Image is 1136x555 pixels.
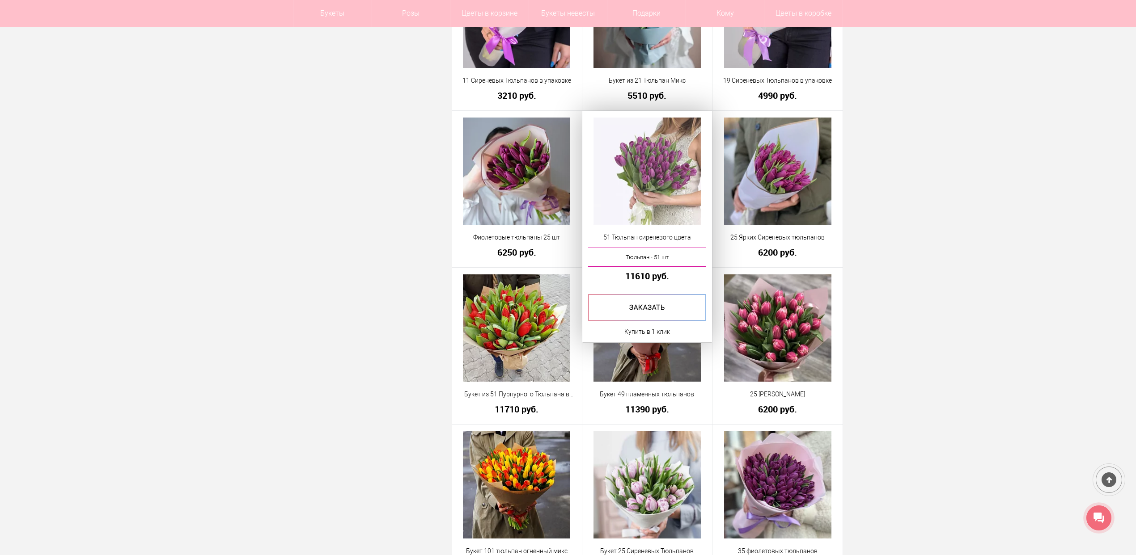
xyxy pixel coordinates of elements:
[588,248,707,267] a: Тюльпан - 51 шт
[588,91,707,100] a: 5510 руб.
[588,76,707,85] a: Букет из 21 Тюльпан Микс
[593,118,701,225] img: 51 Тюльпан сиреневого цвета
[458,404,576,414] a: 11710 руб.
[463,274,570,382] img: Букет из 51 Пурпурного Тюльпана в нежном крафте
[458,91,576,100] a: 3210 руб.
[718,76,837,85] a: 19 Сиреневых Тюльпанов в упаковке
[458,76,576,85] a: 11 Сиреневых Тюльпанов в упаковке
[458,390,576,399] a: Букет из 51 Пурпурного Тюльпана в нежном крафте
[724,118,831,225] img: 25 Ярких Сиреневых тюльпанов
[458,248,576,257] a: 6250 руб.
[724,431,831,538] img: 35 фиолетовых тюльпанов
[718,233,837,242] a: 25 Ярких Сиреневых тюльпанов
[458,233,576,242] a: Фиолетовые тюльпаны 25 шт
[718,390,837,399] a: 25 [PERSON_NAME]
[718,248,837,257] a: 6200 руб.
[718,91,837,100] a: 4990 руб.
[593,431,701,538] img: Букет 25 Сиреневых Тюльпанов
[588,271,707,281] a: 11610 руб.
[463,118,570,225] img: Фиолетовые тюльпаны 25 шт
[624,326,670,337] a: Купить в 1 клик
[724,274,831,382] img: 25 Тюльпанов Колумбус
[588,404,707,414] a: 11390 руб.
[463,431,570,538] img: Букет 101 тюльпан огненный микс
[588,390,707,399] a: Букет 49 пламенных тюльпанов
[718,404,837,414] a: 6200 руб.
[588,233,707,242] a: 51 Тюльпан сиреневого цвета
